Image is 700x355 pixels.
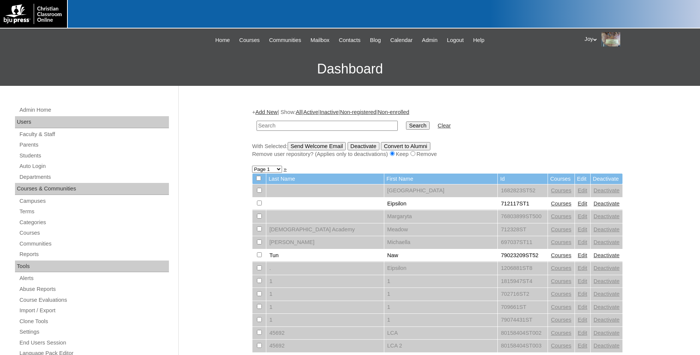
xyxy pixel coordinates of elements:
a: Faculty & Staff [19,130,169,139]
td: 1 [266,275,384,288]
a: Edit [578,213,587,219]
a: Courses [551,278,572,284]
a: Auto Login [19,162,169,171]
a: Admin Home [19,105,169,115]
td: 1 [384,275,498,288]
td: Edit [575,174,590,184]
span: Mailbox [310,36,330,45]
a: Home [212,36,234,45]
a: Deactivate [594,278,619,284]
a: Campuses [19,196,169,206]
a: Deactivate [594,304,619,310]
a: Import / Export [19,306,169,315]
a: Deactivate [594,265,619,271]
a: Deactivate [594,252,619,258]
a: Courses [551,187,572,193]
td: Id [498,174,548,184]
a: Courses [19,228,169,238]
a: Edit [578,226,587,232]
a: Courses [551,213,572,219]
td: LCA 2 [384,340,498,352]
a: Edit [578,239,587,245]
a: Edit [578,265,587,271]
a: Courses [551,330,572,336]
a: End Users Session [19,338,169,348]
div: With Selected: [252,142,623,158]
td: . [266,262,384,275]
a: Clear [438,123,451,129]
a: Deactivate [594,317,619,323]
a: Courses [551,226,572,232]
a: Reports [19,250,169,259]
a: Course Evaluations [19,295,169,305]
td: 80158404ST002 [498,327,548,340]
input: Search [257,121,398,131]
a: Inactive [320,109,339,115]
a: Deactivate [594,330,619,336]
td: Eipsilon [384,198,498,210]
a: » [284,166,287,172]
img: Joy Dantz [601,32,620,46]
h3: Dashboard [4,52,696,86]
a: Communities [19,239,169,249]
td: Last Name [266,174,384,184]
td: Tun [266,249,384,262]
td: Naw [384,249,498,262]
span: Admin [422,36,438,45]
td: 1 [384,288,498,301]
a: Edit [578,343,587,349]
input: Deactivate [348,142,379,150]
a: Categories [19,218,169,227]
a: Terms [19,207,169,216]
a: Non-enrolled [378,109,409,115]
div: + | Show: | | | | [252,108,623,158]
a: Active [303,109,318,115]
td: [DEMOGRAPHIC_DATA] Academy [266,223,384,236]
td: 1 [384,314,498,327]
a: Admin [418,36,442,45]
td: 45692 [266,340,384,352]
a: Deactivate [594,239,619,245]
a: Courses [551,252,572,258]
a: Courses [551,201,572,207]
input: Search [406,121,429,130]
a: Edit [578,330,587,336]
a: Deactivate [594,343,619,349]
td: 45692 [266,327,384,340]
div: Tools [15,261,169,273]
span: Contacts [339,36,361,45]
td: 697037ST11 [498,236,548,249]
td: Deactivate [591,174,622,184]
td: 76803899ST500 [498,210,548,223]
a: Deactivate [594,226,619,232]
a: Courses [236,36,264,45]
td: 712117ST1 [498,198,548,210]
td: LCA [384,327,498,340]
span: Blog [370,36,381,45]
span: Help [473,36,484,45]
a: Contacts [335,36,364,45]
td: 1815947ST4 [498,275,548,288]
a: Blog [366,36,385,45]
a: Non-registered [340,109,376,115]
a: Deactivate [594,291,619,297]
a: Courses [551,317,572,323]
td: [GEOGRAPHIC_DATA] [384,184,498,197]
td: 1206881ST8 [498,262,548,275]
div: Remove user repository? (Applies only to deactivations) Keep Remove [252,150,623,158]
a: Edit [578,187,587,193]
a: Deactivate [594,213,619,219]
a: All [296,109,302,115]
a: Edit [578,252,587,258]
a: Add New [255,109,278,115]
span: Logout [447,36,464,45]
td: 709661ST [498,301,548,314]
img: logo-white.png [4,4,63,24]
td: 1 [266,314,384,327]
span: Communities [269,36,301,45]
a: Settings [19,327,169,337]
td: 712328ST [498,223,548,236]
a: Students [19,151,169,160]
td: 1 [266,288,384,301]
span: Courses [239,36,260,45]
